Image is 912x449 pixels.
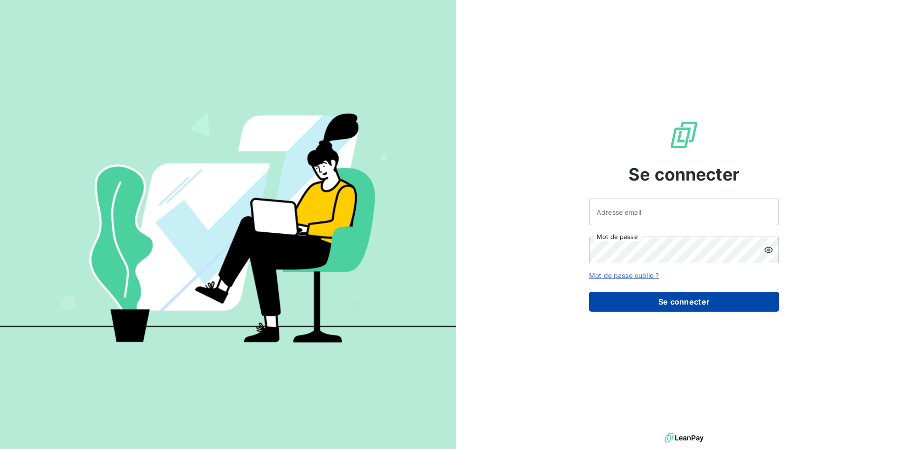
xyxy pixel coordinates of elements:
[589,271,659,279] a: Mot de passe oublié ?
[589,292,779,312] button: Se connecter
[669,120,699,150] img: Logo LeanPay
[589,199,779,225] input: placeholder
[628,162,740,187] span: Se connecter
[665,431,703,445] img: logo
